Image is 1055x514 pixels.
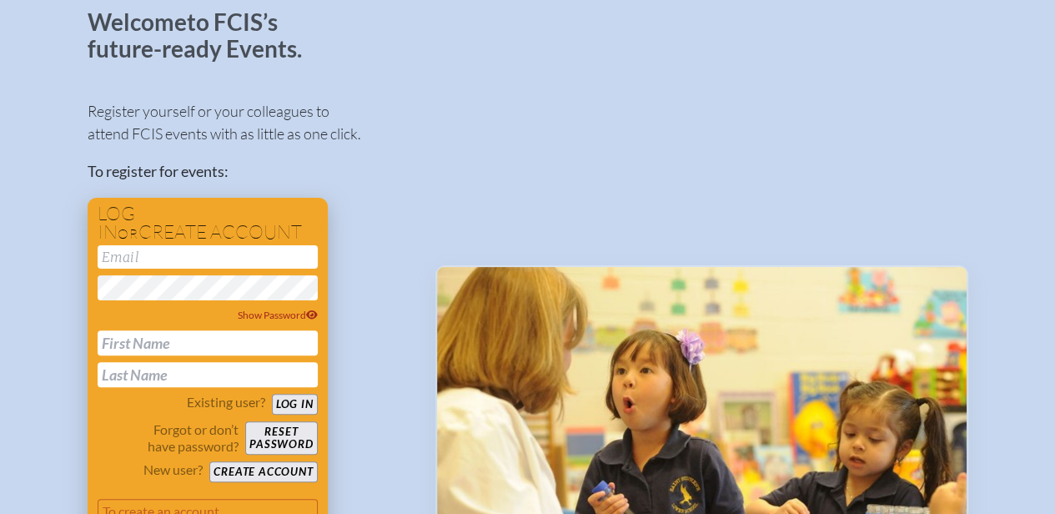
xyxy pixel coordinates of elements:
[98,421,239,455] p: Forgot or don’t have password?
[88,100,409,145] p: Register yourself or your colleagues to attend FCIS events with as little as one click.
[118,225,138,242] span: or
[98,362,318,387] input: Last Name
[98,330,318,355] input: First Name
[187,394,265,411] p: Existing user?
[98,245,318,269] input: Email
[143,461,203,478] p: New user?
[98,204,318,242] h1: Log in create account
[245,421,317,455] button: Resetpassword
[88,160,409,183] p: To register for events:
[209,461,317,482] button: Create account
[272,394,318,415] button: Log in
[88,9,321,62] p: Welcome to FCIS’s future-ready Events.
[238,309,318,321] span: Show Password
